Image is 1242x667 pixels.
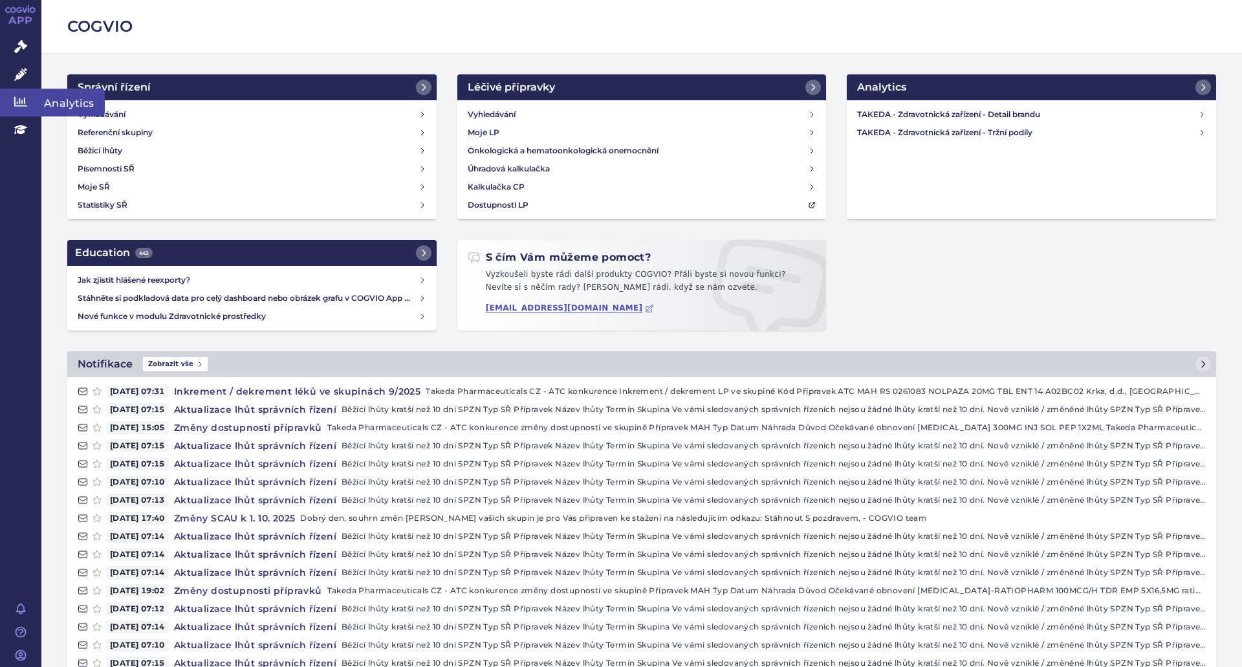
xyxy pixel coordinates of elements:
[857,108,1198,121] h4: TAKEDA - Zdravotnická zařízení - Detail brandu
[426,385,1206,398] p: Takeda Pharmaceuticals CZ - ATC konkurence Inkrement / dekrement LP ve skupině Kód Přípravek ATC ...
[41,89,105,116] span: Analytics
[457,74,827,100] a: Léčivé přípravky
[327,584,1206,597] p: Takeda Pharmaceuticals CZ - ATC konkurence změny dostupností ve skupině Přípravek MAH Typ Datum N...
[106,421,169,434] span: [DATE] 15:05
[342,620,1206,633] p: Běžící lhůty kratší než 10 dní SPZN Typ SŘ Přípravek Název lhůty Termín Skupina Ve vámi sledovaný...
[169,421,327,434] h4: Změny dostupnosti přípravků
[67,74,437,100] a: Správní řízení
[300,512,1206,525] p: Dobrý den, souhrn změn [PERSON_NAME] vašich skupin je pro Vás připraven ke stažení na následující...
[342,403,1206,416] p: Běžící lhůty kratší než 10 dní SPZN Typ SŘ Přípravek Název lhůty Termín Skupina Ve vámi sledovaný...
[169,439,342,452] h4: Aktualizace lhůt správních řízení
[72,105,431,124] a: Vyhledávání
[463,124,822,142] a: Moje LP
[857,80,906,95] h2: Analytics
[169,403,342,416] h4: Aktualizace lhůt správních řízení
[78,144,122,157] h4: Běžící lhůty
[106,439,169,452] span: [DATE] 07:15
[78,162,135,175] h4: Písemnosti SŘ
[72,142,431,160] a: Běžící lhůty
[72,271,431,289] a: Jak zjistit hlášené reexporty?
[342,494,1206,507] p: Běžící lhůty kratší než 10 dní SPZN Typ SŘ Přípravek Název lhůty Termín Skupina Ve vámi sledovaný...
[78,80,151,95] h2: Správní řízení
[67,16,1216,38] h2: COGVIO
[106,457,169,470] span: [DATE] 07:15
[72,160,431,178] a: Písemnosti SŘ
[342,457,1206,470] p: Běžící lhůty kratší než 10 dní SPZN Typ SŘ Přípravek Název lhůty Termín Skupina Ve vámi sledovaný...
[169,457,342,470] h4: Aktualizace lhůt správních řízení
[143,357,208,371] span: Zobrazit vše
[468,268,816,299] p: Vyzkoušeli byste rádi další produkty COGVIO? Přáli byste si novou funkci? Nevíte si s něčím rady?...
[342,639,1206,651] p: Běžící lhůty kratší než 10 dní SPZN Typ SŘ Přípravek Název lhůty Termín Skupina Ve vámi sledovaný...
[106,385,169,398] span: [DATE] 07:31
[852,105,1211,124] a: TAKEDA - Zdravotnická zařízení - Detail brandu
[169,639,342,651] h4: Aktualizace lhůt správních řízení
[106,639,169,651] span: [DATE] 07:10
[135,248,153,258] span: 442
[106,620,169,633] span: [DATE] 07:14
[852,124,1211,142] a: TAKEDA - Zdravotnická zařízení - Tržní podíly
[468,126,499,139] h4: Moje LP
[78,356,133,372] h2: Notifikace
[72,124,431,142] a: Referenční skupiny
[342,566,1206,579] p: Běžící lhůty kratší než 10 dní SPZN Typ SŘ Přípravek Název lhůty Termín Skupina Ve vámi sledovaný...
[78,292,419,305] h4: Stáhněte si podkladová data pro celý dashboard nebo obrázek grafu v COGVIO App modulu Analytics
[106,494,169,507] span: [DATE] 07:13
[342,530,1206,543] p: Běžící lhůty kratší než 10 dní SPZN Typ SŘ Přípravek Název lhůty Termín Skupina Ve vámi sledovaný...
[106,512,169,525] span: [DATE] 17:40
[106,548,169,561] span: [DATE] 07:14
[72,196,431,214] a: Statistiky SŘ
[78,274,419,287] h4: Jak zjistit hlášené reexporty?
[78,180,110,193] h4: Moje SŘ
[327,421,1206,434] p: Takeda Pharmaceuticals CZ - ATC konkurence změny dostupností ve skupině Přípravek MAH Typ Datum N...
[106,566,169,579] span: [DATE] 07:14
[468,80,555,95] h2: Léčivé přípravky
[106,530,169,543] span: [DATE] 07:14
[106,403,169,416] span: [DATE] 07:15
[463,105,822,124] a: Vyhledávání
[463,160,822,178] a: Úhradová kalkulačka
[72,307,431,325] a: Nové funkce v modulu Zdravotnické prostředky
[169,566,342,579] h4: Aktualizace lhůt správních řízení
[468,250,651,265] h2: S čím Vám můžeme pomoct?
[342,476,1206,488] p: Běžící lhůty kratší než 10 dní SPZN Typ SŘ Přípravek Název lhůty Termín Skupina Ve vámi sledovaný...
[169,512,301,525] h4: Změny SCAU k 1. 10. 2025
[486,303,655,313] a: [EMAIL_ADDRESS][DOMAIN_NAME]
[169,620,342,633] h4: Aktualizace lhůt správních řízení
[847,74,1216,100] a: Analytics
[169,530,342,543] h4: Aktualizace lhůt správních řízení
[78,126,153,139] h4: Referenční skupiny
[468,199,528,212] h4: Dostupnosti LP
[169,476,342,488] h4: Aktualizace lhůt správních řízení
[468,108,516,121] h4: Vyhledávání
[106,602,169,615] span: [DATE] 07:12
[72,289,431,307] a: Stáhněte si podkladová data pro celý dashboard nebo obrázek grafu v COGVIO App modulu Analytics
[169,494,342,507] h4: Aktualizace lhůt správních řízení
[169,602,342,615] h4: Aktualizace lhůt správních řízení
[342,602,1206,615] p: Běžící lhůty kratší než 10 dní SPZN Typ SŘ Přípravek Název lhůty Termín Skupina Ve vámi sledovaný...
[78,199,127,212] h4: Statistiky SŘ
[169,385,426,398] h4: Inkrement / dekrement léků ve skupinách 9/2025
[468,162,550,175] h4: Úhradová kalkulačka
[67,240,437,266] a: Education442
[169,584,327,597] h4: Změny dostupnosti přípravků
[342,439,1206,452] p: Běžící lhůty kratší než 10 dní SPZN Typ SŘ Přípravek Název lhůty Termín Skupina Ve vámi sledovaný...
[67,351,1216,377] a: NotifikaceZobrazit vše
[106,584,169,597] span: [DATE] 19:02
[106,476,169,488] span: [DATE] 07:10
[463,196,822,214] a: Dostupnosti LP
[463,142,822,160] a: Onkologická a hematoonkologická onemocnění
[169,548,342,561] h4: Aktualizace lhůt správních řízení
[468,144,659,157] h4: Onkologická a hematoonkologická onemocnění
[78,310,419,323] h4: Nové funkce v modulu Zdravotnické prostředky
[463,178,822,196] a: Kalkulačka CP
[342,548,1206,561] p: Běžící lhůty kratší než 10 dní SPZN Typ SŘ Přípravek Název lhůty Termín Skupina Ve vámi sledovaný...
[72,178,431,196] a: Moje SŘ
[857,126,1198,139] h4: TAKEDA - Zdravotnická zařízení - Tržní podíly
[468,180,525,193] h4: Kalkulačka CP
[75,245,153,261] h2: Education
